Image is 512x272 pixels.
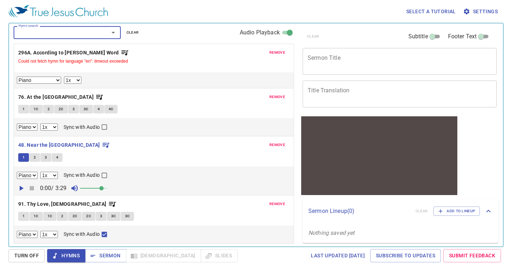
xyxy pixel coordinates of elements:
select: Playback Rate [40,123,58,131]
span: Sync with Audio [64,171,100,179]
span: 4C [109,106,114,112]
span: 2C [59,106,64,112]
span: clear [126,29,139,36]
span: remove [269,201,285,207]
button: 3C [121,212,134,220]
select: Playback Rate [64,77,81,84]
span: Subscribe to Updates [376,251,435,260]
select: Playback Rate [40,172,58,179]
button: 1 [18,105,29,113]
span: 2C [73,213,78,219]
span: 3C [125,213,130,219]
b: 48. Near the [GEOGRAPHIC_DATA] [18,141,100,150]
button: 91. Thy Love, [DEMOGRAPHIC_DATA] [18,200,116,209]
button: Turn Off [9,249,45,262]
span: 1C [34,213,39,219]
button: clear [122,28,143,37]
button: remove [265,93,289,101]
button: Settings [462,5,501,18]
button: 2 [29,153,40,162]
span: 3C [84,106,89,112]
span: 4 [56,154,58,161]
span: Add to Lineup [438,208,475,214]
span: 2 [48,106,50,112]
button: remove [265,141,289,149]
span: Sync with Audio [64,123,100,131]
span: 1C [48,213,53,219]
span: 2C [86,213,91,219]
button: 3C [107,212,120,220]
span: 3C [111,213,116,219]
button: 1C [29,212,43,220]
span: Sync with Audio [64,230,100,238]
span: Subtitle [408,32,428,41]
button: 3C [79,105,93,113]
span: Submit Feedback [449,251,495,260]
p: Sermon Lineup ( 0 ) [308,207,410,215]
button: 48. Near the [GEOGRAPHIC_DATA] [18,141,110,150]
small: Could not fetch hymn for language "en": timeout exceeded [18,59,128,64]
a: Last updated [DATE] [308,249,368,262]
button: 1C [43,212,57,220]
span: 1 [23,154,25,161]
span: Footer Text [448,32,477,41]
span: 1 [23,106,25,112]
button: 2 [43,105,54,113]
button: remove [265,48,289,57]
button: Sermon [85,249,126,262]
select: Select Track [17,123,38,131]
span: Audio Playback [240,28,280,37]
p: 0:00 / 3:29 [37,184,70,193]
button: 4C [104,105,118,113]
span: Last updated [DATE] [311,251,365,260]
span: 2 [61,213,63,219]
b: 76. At the [GEOGRAPHIC_DATA] [18,93,94,102]
button: 4 [52,153,63,162]
button: 3 [96,212,106,220]
span: Settings [464,7,498,16]
button: Select a tutorial [403,5,459,18]
span: 3 [100,213,102,219]
button: 1 [18,212,29,220]
button: 2C [82,212,95,220]
span: 3 [73,106,75,112]
span: Hymns [53,251,80,260]
button: 2C [54,105,68,113]
span: remove [269,142,285,148]
button: 3 [40,153,51,162]
i: Nothing saved yet [308,229,355,236]
button: 296A. According to [PERSON_NAME] Word [18,48,129,57]
b: 91. Thy Love, [DEMOGRAPHIC_DATA] [18,200,106,209]
button: 1 [18,153,29,162]
select: Select Track [17,172,38,179]
button: 4 [93,105,104,113]
div: Sermon Lineup(0)clearAdd to Lineup [303,199,498,223]
select: Select Track [17,231,38,238]
a: Subscribe to Updates [370,249,441,262]
button: 2 [57,212,68,220]
button: 3 [68,105,79,113]
button: 76. At the [GEOGRAPHIC_DATA] [18,93,104,102]
span: remove [269,49,285,56]
button: Hymns [47,249,85,262]
button: Add to Lineup [433,207,480,216]
iframe: from-child [300,115,459,196]
span: 1 [23,213,25,219]
span: Sermon [91,251,120,260]
select: Playback Rate [40,231,58,238]
span: Turn Off [14,251,39,260]
img: True Jesus Church [9,5,108,18]
span: 3 [45,154,47,161]
span: 1C [34,106,39,112]
a: Submit Feedback [443,249,501,262]
span: Select a tutorial [406,7,456,16]
span: remove [269,94,285,100]
b: 296A. According to [PERSON_NAME] Word [18,48,119,57]
span: 4 [98,106,100,112]
button: 1C [29,105,43,113]
button: 2C [68,212,82,220]
span: 2 [34,154,36,161]
select: Select Track [17,77,61,84]
button: Open [108,28,118,38]
button: remove [265,200,289,208]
